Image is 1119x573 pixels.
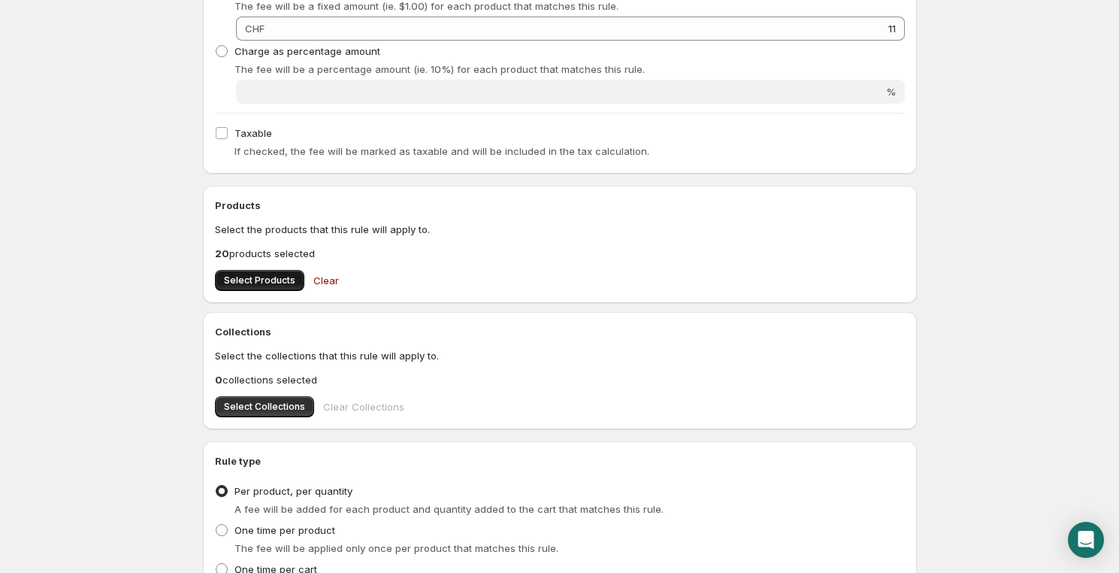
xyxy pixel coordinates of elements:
[215,372,905,387] p: collections selected
[234,485,352,497] span: Per product, per quantity
[313,273,339,288] span: Clear
[215,247,229,259] b: 20
[234,145,649,157] span: If checked, the fee will be marked as taxable and will be included in the tax calculation.
[215,396,314,417] button: Select Collections
[234,503,664,515] span: A fee will be added for each product and quantity added to the cart that matches this rule.
[234,62,905,77] p: The fee will be a percentage amount (ie. 10%) for each product that matches this rule.
[234,45,380,57] span: Charge as percentage amount
[234,542,558,554] span: The fee will be applied only once per product that matches this rule.
[215,348,905,363] p: Select the collections that this rule will apply to.
[215,374,222,386] b: 0
[1068,522,1104,558] div: Open Intercom Messenger
[234,524,335,536] span: One time per product
[215,222,905,237] p: Select the products that this rule will apply to.
[245,23,265,35] span: CHF
[215,324,905,339] h2: Collections
[215,453,905,468] h2: Rule type
[224,274,295,286] span: Select Products
[224,401,305,413] span: Select Collections
[215,198,905,213] h2: Products
[234,127,272,139] span: Taxable
[215,270,304,291] button: Select Products
[304,265,348,296] button: Clear
[886,86,896,98] span: %
[215,246,905,261] p: products selected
